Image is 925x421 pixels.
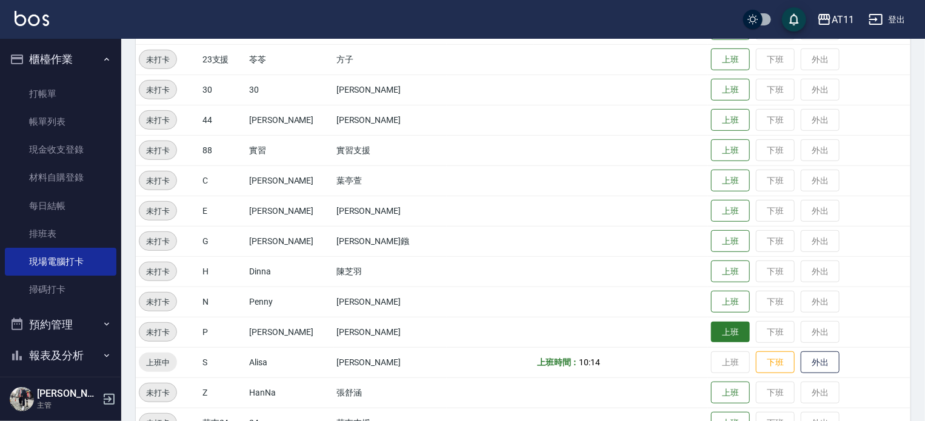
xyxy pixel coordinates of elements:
td: Dinna [246,256,333,287]
span: 10:14 [579,357,601,367]
a: 現金收支登錄 [5,136,116,164]
a: 材料自購登錄 [5,164,116,191]
td: 苓苓 [246,44,333,75]
button: 登出 [864,8,910,31]
button: 下班 [756,351,795,374]
button: 上班 [711,79,750,101]
button: 櫃檯作業 [5,44,116,75]
button: 上班 [711,139,750,162]
td: E [199,196,246,226]
h5: [PERSON_NAME] [37,388,99,400]
td: 23支援 [199,44,246,75]
a: 現場電腦打卡 [5,248,116,276]
button: 上班 [711,170,750,192]
span: 未打卡 [139,114,176,127]
td: Alisa [246,347,333,377]
span: 未打卡 [139,386,176,399]
span: 未打卡 [139,53,176,66]
button: 上班 [711,260,750,283]
button: 上班 [711,230,750,253]
td: Z [199,377,246,408]
span: 上班中 [139,356,177,369]
td: 張舒涵 [333,377,447,408]
a: 排班表 [5,220,116,248]
td: 30 [199,75,246,105]
td: 44 [199,105,246,135]
td: [PERSON_NAME] [333,317,447,347]
td: [PERSON_NAME] [333,75,447,105]
button: AT11 [812,7,859,32]
span: 未打卡 [139,326,176,339]
b: 上班時間： [537,357,579,367]
button: 上班 [711,291,750,313]
td: [PERSON_NAME] [246,165,333,196]
a: 帳單列表 [5,108,116,136]
button: 報表及分析 [5,340,116,371]
td: 88 [199,135,246,165]
td: [PERSON_NAME] [246,105,333,135]
td: 葉亭萱 [333,165,447,196]
button: 上班 [711,382,750,404]
td: N [199,287,246,317]
span: 未打卡 [139,235,176,248]
span: 未打卡 [139,84,176,96]
span: 未打卡 [139,265,176,278]
td: [PERSON_NAME]鏹 [333,226,447,256]
td: HanNa [246,377,333,408]
a: 掃碼打卡 [5,276,116,303]
td: C [199,165,246,196]
td: S [199,347,246,377]
img: Person [10,387,34,411]
td: 30 [246,75,333,105]
td: [PERSON_NAME] [333,196,447,226]
span: 未打卡 [139,296,176,308]
button: 上班 [711,109,750,131]
a: 每日結帳 [5,192,116,220]
td: 實習支援 [333,135,447,165]
td: P [199,317,246,347]
td: [PERSON_NAME] [246,226,333,256]
button: 客戶管理 [5,371,116,403]
button: save [782,7,806,31]
td: 實習 [246,135,333,165]
td: [PERSON_NAME] [246,317,333,347]
button: 上班 [711,322,750,343]
a: 打帳單 [5,80,116,108]
div: AT11 [832,12,854,27]
button: 上班 [711,48,750,71]
img: Logo [15,11,49,26]
button: 上班 [711,200,750,222]
td: [PERSON_NAME] [333,287,447,317]
td: 陳芝羽 [333,256,447,287]
button: 外出 [801,351,840,374]
button: 預約管理 [5,309,116,340]
p: 主管 [37,400,99,411]
td: H [199,256,246,287]
td: [PERSON_NAME] [246,196,333,226]
span: 未打卡 [139,205,176,217]
td: [PERSON_NAME] [333,347,447,377]
span: 未打卡 [139,174,176,187]
td: [PERSON_NAME] [333,105,447,135]
span: 未打卡 [139,144,176,157]
td: Penny [246,287,333,317]
td: 方子 [333,44,447,75]
td: G [199,226,246,256]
